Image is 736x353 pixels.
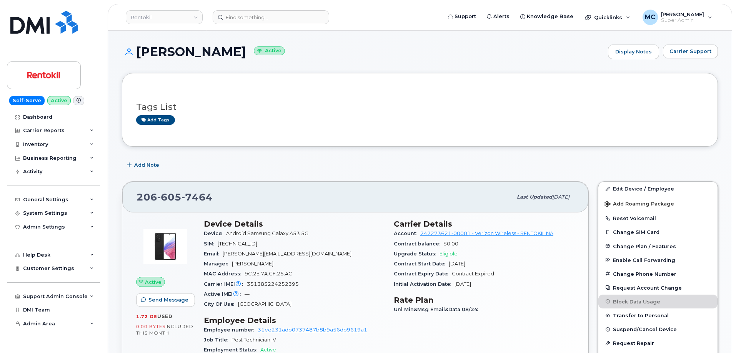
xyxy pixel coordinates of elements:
[394,230,420,236] span: Account
[663,45,718,58] button: Carrier Support
[204,301,238,307] span: City Of Use
[598,196,718,211] button: Add Roaming Package
[218,241,257,247] span: [TECHNICAL_ID]
[204,241,218,247] span: SIM
[394,261,449,267] span: Contract Start Date
[157,313,173,319] span: used
[455,281,471,287] span: [DATE]
[245,291,250,297] span: —
[598,182,718,196] a: Edit Device / Employee
[204,337,231,343] span: Job Title
[136,115,175,125] a: Add tags
[204,316,385,325] h3: Employee Details
[136,293,195,307] button: Send Message
[142,223,188,269] img: image20231002-3703462-kjv75p.jpeg
[231,337,276,343] span: Pest Technician IV
[204,261,232,267] span: Manager
[598,239,718,253] button: Change Plan / Features
[598,322,718,336] button: Suspend/Cancel Device
[394,219,574,229] h3: Carrier Details
[245,271,292,277] span: 9C:2E:7A:CF:25:AC
[204,230,226,236] span: Device
[238,301,291,307] span: [GEOGRAPHIC_DATA]
[204,271,245,277] span: MAC Address
[703,320,730,347] iframe: Messenger Launcher
[598,253,718,267] button: Enable Call Forwarding
[598,225,718,239] button: Change SIM Card
[226,230,308,236] span: Android Samsung Galaxy A53 5G
[598,308,718,322] button: Transfer to Personal
[136,314,157,319] span: 1.72 GB
[669,48,711,55] span: Carrier Support
[254,46,285,55] small: Active
[258,327,367,333] a: 31ee231adb0737487b8b9a56db9619a1
[182,191,213,203] span: 7464
[452,271,494,277] span: Contract Expired
[440,251,458,257] span: Eligible
[204,219,385,229] h3: Device Details
[394,241,443,247] span: Contract balance
[394,281,455,287] span: Initial Activation Date
[145,278,162,286] span: Active
[137,191,213,203] span: 206
[613,257,675,263] span: Enable Call Forwarding
[204,281,247,287] span: Carrier IMEI
[122,158,166,172] button: Add Note
[204,251,223,257] span: Email
[598,295,718,308] button: Block Data Usage
[204,291,245,297] span: Active IMEI
[517,194,552,200] span: Last updated
[598,336,718,350] button: Request Repair
[204,327,258,333] span: Employee number
[613,326,677,332] span: Suspend/Cancel Device
[394,251,440,257] span: Upgrade Status
[420,230,553,236] a: 242273621-00001 - Verizon Wireless - RENTOKIL NA
[598,281,718,295] button: Request Account Change
[449,261,465,267] span: [DATE]
[552,194,569,200] span: [DATE]
[443,241,458,247] span: $0.00
[598,267,718,281] button: Change Phone Number
[148,296,188,303] span: Send Message
[136,324,165,329] span: 0.00 Bytes
[204,347,260,353] span: Employment Status
[157,191,182,203] span: 605
[122,45,604,58] h1: [PERSON_NAME]
[394,295,574,305] h3: Rate Plan
[608,45,659,59] a: Display Notes
[136,102,704,112] h3: Tags List
[604,201,674,208] span: Add Roaming Package
[394,271,452,277] span: Contract Expiry Date
[260,347,276,353] span: Active
[134,161,159,169] span: Add Note
[223,251,351,257] span: [PERSON_NAME][EMAIL_ADDRESS][DOMAIN_NAME]
[598,211,718,225] button: Reset Voicemail
[232,261,273,267] span: [PERSON_NAME]
[613,243,676,249] span: Change Plan / Features
[394,307,482,312] span: Unl Min&Msg Email&Data 08/24
[247,281,299,287] span: 351385224252395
